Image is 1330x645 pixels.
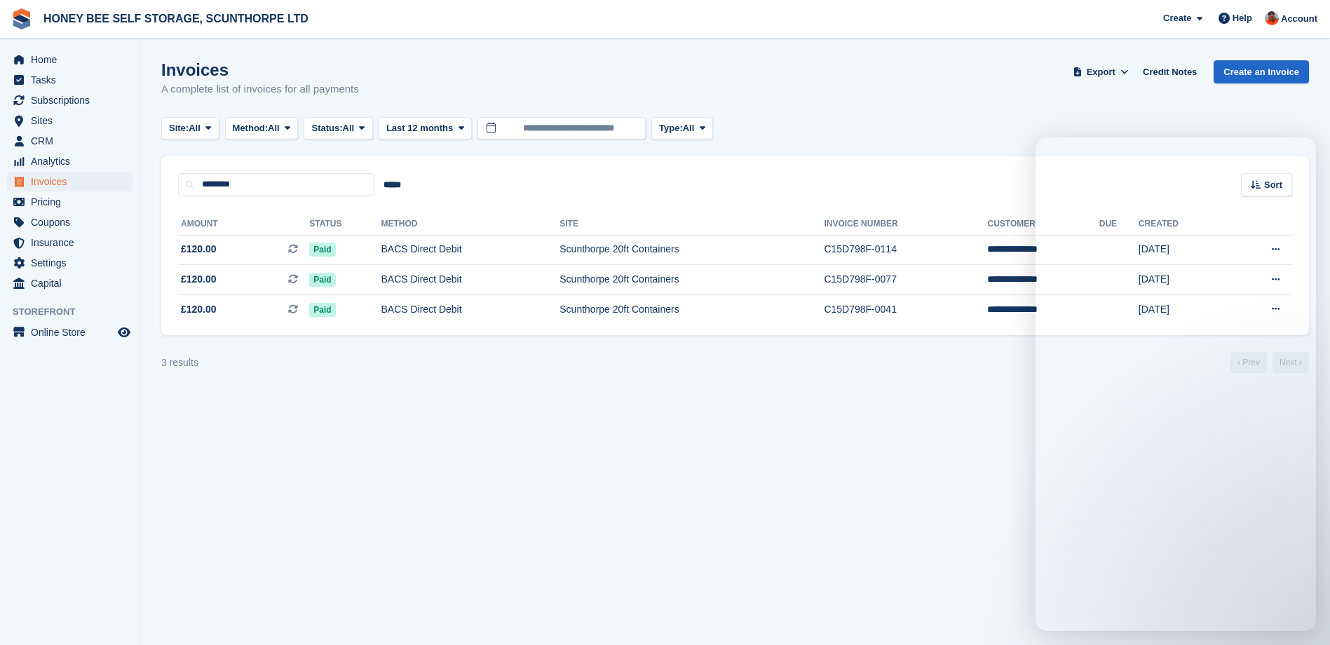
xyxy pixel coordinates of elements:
[559,294,824,324] td: Scunthorpe 20ft Containers
[7,131,133,151] a: menu
[683,121,695,135] span: All
[31,233,115,252] span: Insurance
[7,90,133,110] a: menu
[31,131,115,151] span: CRM
[1281,12,1317,26] span: Account
[559,213,824,236] th: Site
[31,212,115,232] span: Coupons
[1087,65,1115,79] span: Export
[7,151,133,171] a: menu
[7,70,133,90] a: menu
[309,273,335,287] span: Paid
[309,303,335,317] span: Paid
[161,60,359,79] h1: Invoices
[1036,137,1316,631] iframe: Intercom live chat
[824,213,987,236] th: Invoice Number
[31,273,115,293] span: Capital
[1163,11,1191,25] span: Create
[31,172,115,191] span: Invoices
[7,172,133,191] a: menu
[116,324,133,341] a: Preview store
[31,90,115,110] span: Subscriptions
[161,81,359,97] p: A complete list of invoices for all payments
[987,213,1099,236] th: Customer
[181,302,217,317] span: £120.00
[169,121,189,135] span: Site:
[559,265,824,295] td: Scunthorpe 20ft Containers
[559,235,824,265] td: Scunthorpe 20ft Containers
[181,242,217,257] span: £120.00
[189,121,201,135] span: All
[659,121,683,135] span: Type:
[178,213,309,236] th: Amount
[7,50,133,69] a: menu
[309,243,335,257] span: Paid
[379,117,472,140] button: Last 12 months
[38,7,314,30] a: HONEY BEE SELF STORAGE, SCUNTHORPE LTD
[311,121,342,135] span: Status:
[31,322,115,342] span: Online Store
[11,8,32,29] img: stora-icon-8386f47178a22dfd0bd8f6a31ec36ba5ce8667c1dd55bd0f319d3a0aa187defe.svg
[7,273,133,293] a: menu
[31,192,115,212] span: Pricing
[1137,60,1202,83] a: Credit Notes
[381,294,559,324] td: BACS Direct Debit
[225,117,299,140] button: Method: All
[1265,11,1279,25] img: Abbie Tucker
[309,213,381,236] th: Status
[1214,60,1309,83] a: Create an Invoice
[31,253,115,273] span: Settings
[386,121,453,135] span: Last 12 months
[181,272,217,287] span: £120.00
[233,121,269,135] span: Method:
[7,212,133,232] a: menu
[824,265,987,295] td: C15D798F-0077
[381,265,559,295] td: BACS Direct Debit
[7,192,133,212] a: menu
[824,235,987,265] td: C15D798F-0114
[381,235,559,265] td: BACS Direct Debit
[381,213,559,236] th: Method
[304,117,372,140] button: Status: All
[161,355,198,370] div: 3 results
[31,70,115,90] span: Tasks
[1070,60,1132,83] button: Export
[13,305,140,319] span: Storefront
[268,121,280,135] span: All
[343,121,355,135] span: All
[31,50,115,69] span: Home
[31,151,115,171] span: Analytics
[7,253,133,273] a: menu
[1233,11,1252,25] span: Help
[7,111,133,130] a: menu
[7,233,133,252] a: menu
[651,117,713,140] button: Type: All
[7,322,133,342] a: menu
[31,111,115,130] span: Sites
[824,294,987,324] td: C15D798F-0041
[161,117,219,140] button: Site: All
